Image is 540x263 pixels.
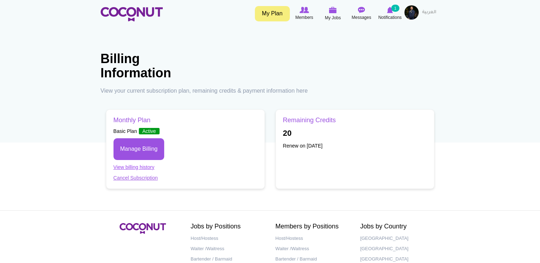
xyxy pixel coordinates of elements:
img: Messages [358,7,365,13]
a: View billing history [113,164,155,170]
img: Notifications [387,7,393,13]
h2: Members by Positions [276,223,350,230]
a: My Plan [255,6,290,21]
a: [GEOGRAPHIC_DATA] [360,233,434,244]
span: Active [139,128,160,134]
p: Renew on [DATE] [283,142,427,149]
img: Home [101,7,163,21]
h1: Billing Information [101,52,208,80]
img: Coconut [120,223,166,234]
a: Manage Billing [113,138,165,160]
span: Notifications [378,14,402,21]
a: Waiter /Waitress [276,244,350,254]
img: Browse Members [299,7,309,13]
span: Messages [352,14,371,21]
a: Host/Hostess [276,233,350,244]
a: العربية [419,5,440,20]
a: Messages Messages [347,5,376,22]
span: My Jobs [325,14,341,21]
img: My Jobs [329,7,337,13]
h2: Jobs by Positions [191,223,265,230]
a: Browse Members Members [290,5,319,22]
b: 20 [283,129,292,138]
p: Basic Plan [113,128,257,135]
h2: Jobs by Country [360,223,434,230]
a: Waiter /Waitress [191,244,265,254]
a: Host/Hostess [191,233,265,244]
h3: Remaining Credits [283,117,427,124]
a: Cancel Subscription [113,175,158,181]
p: View your current subscription plan, remaining credits & payment information here [101,87,440,95]
a: My Jobs My Jobs [319,5,347,22]
small: 1 [391,5,399,12]
span: Members [295,14,313,21]
a: [GEOGRAPHIC_DATA] [360,244,434,254]
a: Notifications Notifications 1 [376,5,404,22]
h3: Monthly Plan [113,117,257,124]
